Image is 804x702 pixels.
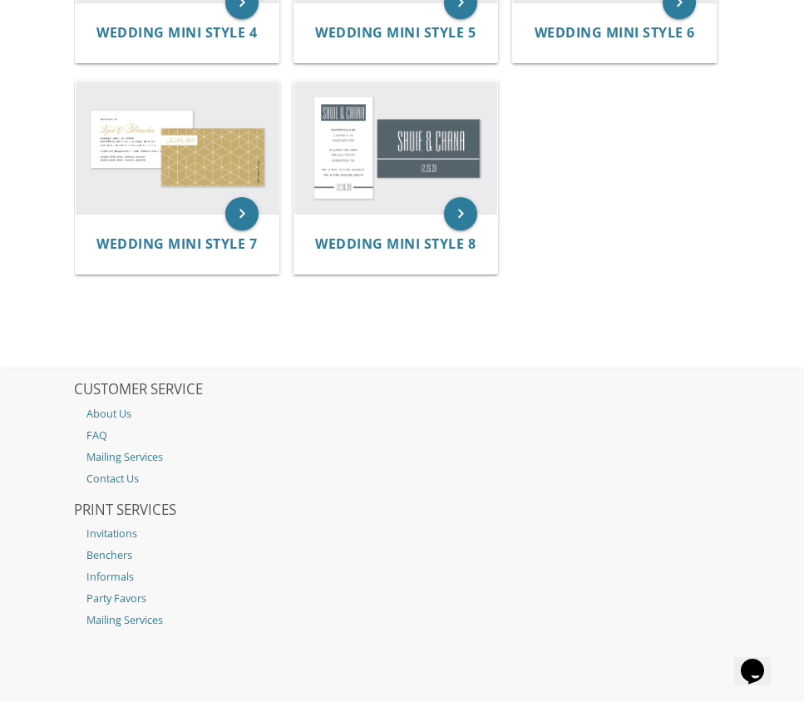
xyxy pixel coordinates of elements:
[315,236,476,252] a: Wedding Mini Style 8
[74,403,730,425] a: About Us
[96,236,257,252] a: Wedding Mini Style 7
[74,447,730,468] a: Mailing Services
[96,235,257,253] span: Wedding Mini Style 7
[74,468,730,490] a: Contact Us
[315,235,476,253] span: Wedding Mini Style 8
[444,197,477,230] a: keyboard_arrow_right
[74,545,730,566] a: Benchers
[225,197,259,230] a: keyboard_arrow_right
[74,523,730,545] a: Invitations
[74,382,730,398] h2: CUSTOMER SERVICE
[74,566,730,588] a: Informals
[294,82,496,215] img: Wedding Mini Style 8
[96,23,257,42] span: Wedding Mini Style 4
[74,588,730,610] a: Party Favors
[76,82,278,215] img: Wedding Mini Style 7
[315,25,476,41] a: Wedding Mini Style 5
[734,635,787,685] iframe: chat widget
[74,610,730,631] a: Mailing Services
[535,25,695,41] a: Wedding Mini Style 6
[74,425,730,447] a: FAQ
[74,502,730,519] h2: PRINT SERVICES
[96,25,257,41] a: Wedding Mini Style 4
[535,23,695,42] span: Wedding Mini Style 6
[315,23,476,42] span: Wedding Mini Style 5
